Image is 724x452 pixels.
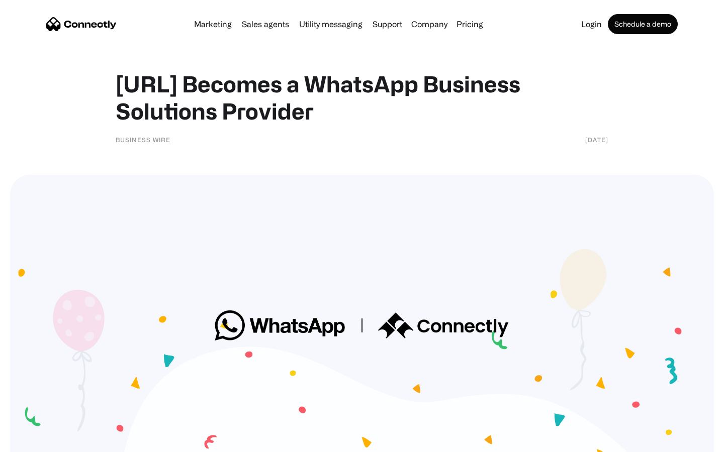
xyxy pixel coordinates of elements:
a: Sales agents [238,20,293,28]
div: Company [411,17,447,31]
a: Login [577,20,606,28]
div: Business Wire [116,135,170,145]
a: Support [369,20,406,28]
ul: Language list [20,434,60,448]
aside: Language selected: English [10,434,60,448]
a: Marketing [190,20,236,28]
a: Schedule a demo [608,14,678,34]
div: [DATE] [585,135,608,145]
a: Utility messaging [295,20,367,28]
h1: [URL] Becomes a WhatsApp Business Solutions Provider [116,70,608,125]
a: Pricing [452,20,487,28]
